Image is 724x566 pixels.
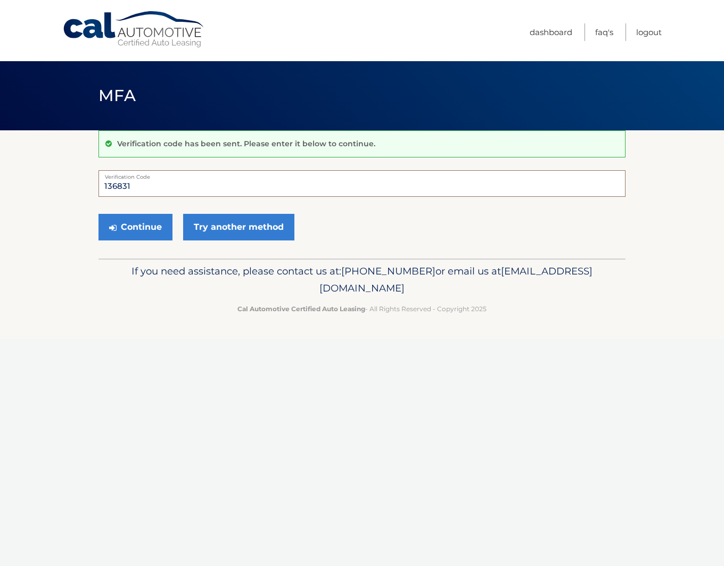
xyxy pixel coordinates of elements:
a: Cal Automotive [62,11,206,48]
span: [EMAIL_ADDRESS][DOMAIN_NAME] [319,265,593,294]
button: Continue [98,214,172,240]
input: Verification Code [98,170,626,197]
p: - All Rights Reserved - Copyright 2025 [105,303,619,314]
a: Logout [636,23,662,41]
p: Verification code has been sent. Please enter it below to continue. [117,139,375,148]
a: Try another method [183,214,294,240]
p: If you need assistance, please contact us at: or email us at [105,263,619,297]
a: Dashboard [530,23,572,41]
strong: Cal Automotive Certified Auto Leasing [237,305,365,313]
a: FAQ's [595,23,613,41]
label: Verification Code [98,170,626,179]
span: MFA [98,86,136,105]
span: [PHONE_NUMBER] [341,265,435,277]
